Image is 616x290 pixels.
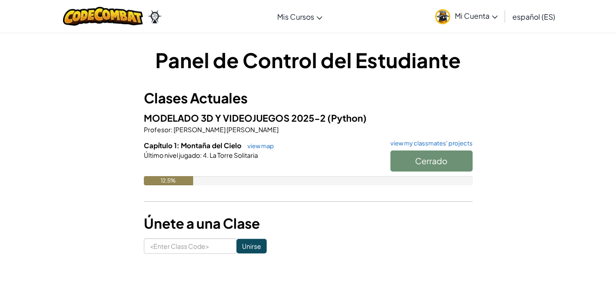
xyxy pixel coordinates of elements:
[327,112,367,124] span: (Python)
[144,238,237,254] input: <Enter Class Code>
[455,11,498,21] span: Mi Cuenta
[144,176,193,185] div: 12.5%
[386,140,473,146] a: view my classmates' projects
[431,2,502,31] a: Mi Cuenta
[144,125,171,134] span: Profesor
[144,213,473,234] h3: Únete a una Clase
[277,12,314,21] span: Mis Cursos
[144,112,327,124] span: MODELADO 3D Y VIDEOJUEGOS 2025-2
[237,239,267,253] input: Unirse
[144,46,473,74] h1: Panel de Control del Estudiante
[243,142,274,150] a: view map
[144,141,243,150] span: Capítulo 1: Montaña del Cielo
[200,151,202,159] span: :
[173,125,279,134] span: [PERSON_NAME] [PERSON_NAME]
[147,10,162,23] img: Ozaria
[202,151,209,159] span: 4.
[273,4,327,29] a: Mis Cursos
[144,88,473,108] h3: Clases Actuales
[508,4,560,29] a: español (ES)
[435,9,450,24] img: avatar
[63,7,143,26] img: CodeCombat logo
[144,151,200,159] span: Último nivel jugado
[171,125,173,134] span: :
[512,12,555,21] span: español (ES)
[209,151,258,159] span: La Torre Solitaria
